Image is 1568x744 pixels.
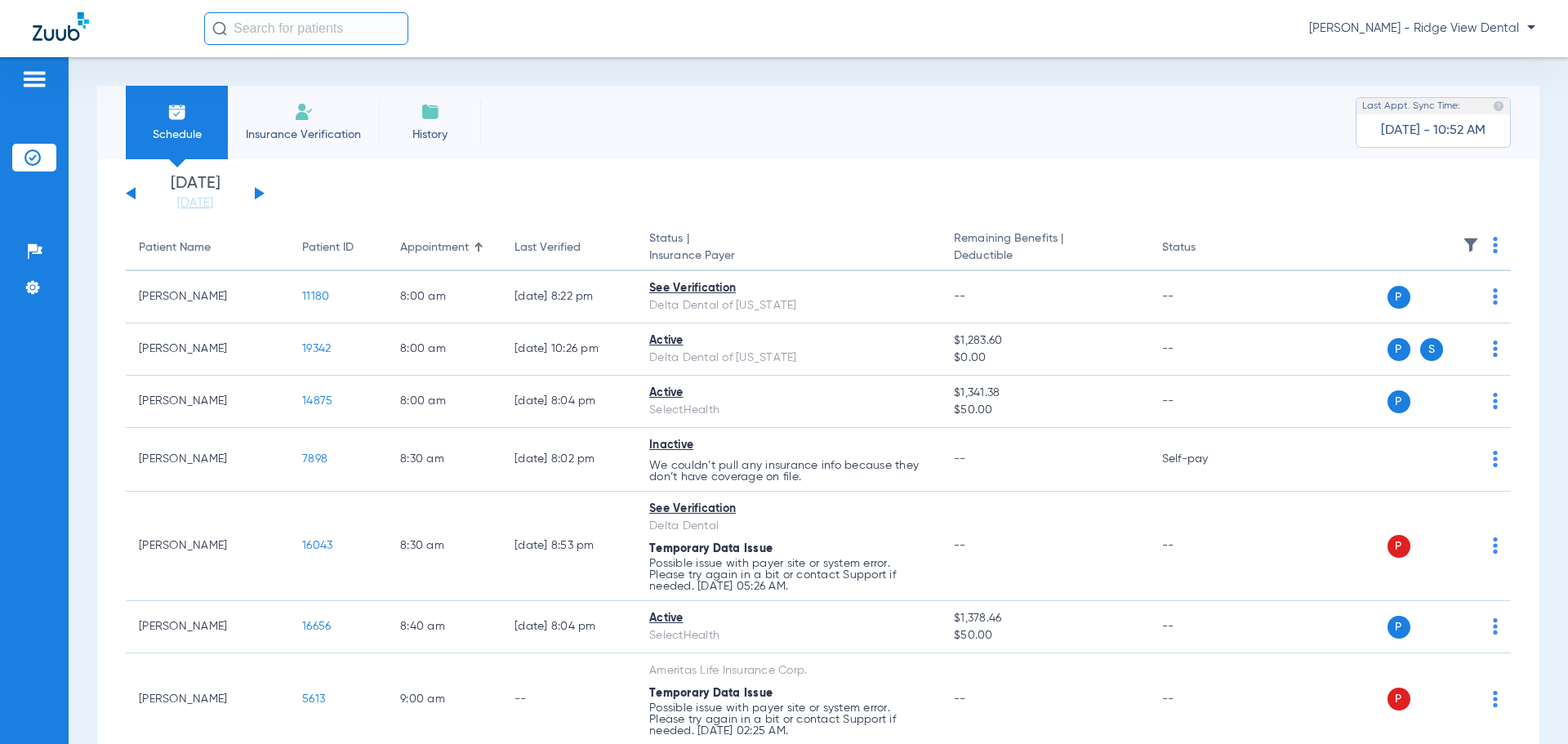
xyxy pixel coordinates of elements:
div: Patient Name [139,239,211,256]
span: [PERSON_NAME] - Ridge View Dental [1309,20,1535,37]
th: Status | [636,225,941,271]
span: -- [954,453,966,465]
div: Active [649,610,928,627]
td: [PERSON_NAME] [126,601,289,653]
td: Self-pay [1149,428,1259,492]
div: Patient Name [139,239,276,256]
img: History [421,102,440,122]
td: 8:30 AM [387,492,501,601]
td: [DATE] 10:26 PM [501,323,636,376]
th: Remaining Benefits | [941,225,1148,271]
img: group-dot-blue.svg [1493,451,1498,467]
div: Delta Dental of [US_STATE] [649,350,928,367]
span: -- [954,291,966,302]
span: P [1388,688,1410,711]
td: [DATE] 8:22 PM [501,271,636,323]
td: -- [1149,271,1259,323]
span: $50.00 [954,627,1135,644]
td: -- [1149,376,1259,428]
img: Zuub Logo [33,12,89,41]
img: group-dot-blue.svg [1493,237,1498,253]
img: group-dot-blue.svg [1493,288,1498,305]
div: Delta Dental of [US_STATE] [649,297,928,314]
span: Last Appt. Sync Time: [1362,98,1460,114]
td: -- [1149,492,1259,601]
span: 16656 [302,621,331,632]
div: Last Verified [514,239,623,256]
span: $1,283.60 [954,332,1135,350]
td: [PERSON_NAME] [126,428,289,492]
td: 8:40 AM [387,601,501,653]
span: -- [954,540,966,551]
span: 16043 [302,540,332,551]
span: P [1388,616,1410,639]
td: [DATE] 8:04 PM [501,601,636,653]
div: Patient ID [302,239,374,256]
span: Schedule [138,127,216,143]
span: $1,341.38 [954,385,1135,402]
div: Inactive [649,437,928,454]
td: [PERSON_NAME] [126,492,289,601]
img: group-dot-blue.svg [1493,393,1498,409]
div: SelectHealth [649,627,928,644]
span: P [1388,286,1410,309]
div: Delta Dental [649,518,928,535]
p: Possible issue with payer site or system error. Please try again in a bit or contact Support if n... [649,702,928,737]
span: Deductible [954,247,1135,265]
span: $0.00 [954,350,1135,367]
img: group-dot-blue.svg [1493,341,1498,357]
th: Status [1149,225,1259,271]
td: [DATE] 8:02 PM [501,428,636,492]
img: hamburger-icon [21,69,47,89]
span: 19342 [302,343,331,354]
div: See Verification [649,280,928,297]
span: Temporary Data Issue [649,688,773,699]
div: SelectHealth [649,402,928,419]
span: P [1388,535,1410,558]
img: filter.svg [1463,237,1479,253]
span: History [391,127,469,143]
div: Active [649,332,928,350]
td: [DATE] 8:53 PM [501,492,636,601]
td: -- [1149,601,1259,653]
div: Last Verified [514,239,581,256]
div: Patient ID [302,239,354,256]
li: [DATE] [146,176,244,212]
td: [DATE] 8:04 PM [501,376,636,428]
div: Appointment [400,239,488,256]
img: last sync help info [1493,100,1504,112]
img: group-dot-blue.svg [1493,618,1498,635]
span: 5613 [302,693,325,705]
td: 8:00 AM [387,271,501,323]
div: Ameritas Life Insurance Corp. [649,662,928,679]
img: group-dot-blue.svg [1493,537,1498,554]
p: We couldn’t pull any insurance info because they don’t have coverage on file. [649,460,928,483]
span: S [1420,338,1443,361]
span: P [1388,390,1410,413]
td: 8:00 AM [387,323,501,376]
span: P [1388,338,1410,361]
p: Possible issue with payer site or system error. Please try again in a bit or contact Support if n... [649,558,928,592]
span: Temporary Data Issue [649,543,773,555]
td: [PERSON_NAME] [126,323,289,376]
span: -- [954,693,966,705]
td: 8:00 AM [387,376,501,428]
iframe: Chat Widget [1486,666,1568,744]
img: Schedule [167,102,187,122]
img: Search Icon [212,21,227,36]
div: See Verification [649,501,928,518]
span: 11180 [302,291,329,302]
td: [PERSON_NAME] [126,376,289,428]
input: Search for patients [204,12,408,45]
div: Active [649,385,928,402]
span: Insurance Payer [649,247,928,265]
span: [DATE] - 10:52 AM [1381,123,1486,139]
span: $50.00 [954,402,1135,419]
span: 14875 [302,395,332,407]
span: 7898 [302,453,327,465]
td: 8:30 AM [387,428,501,492]
span: $1,378.46 [954,610,1135,627]
div: Appointment [400,239,469,256]
span: Insurance Verification [240,127,367,143]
